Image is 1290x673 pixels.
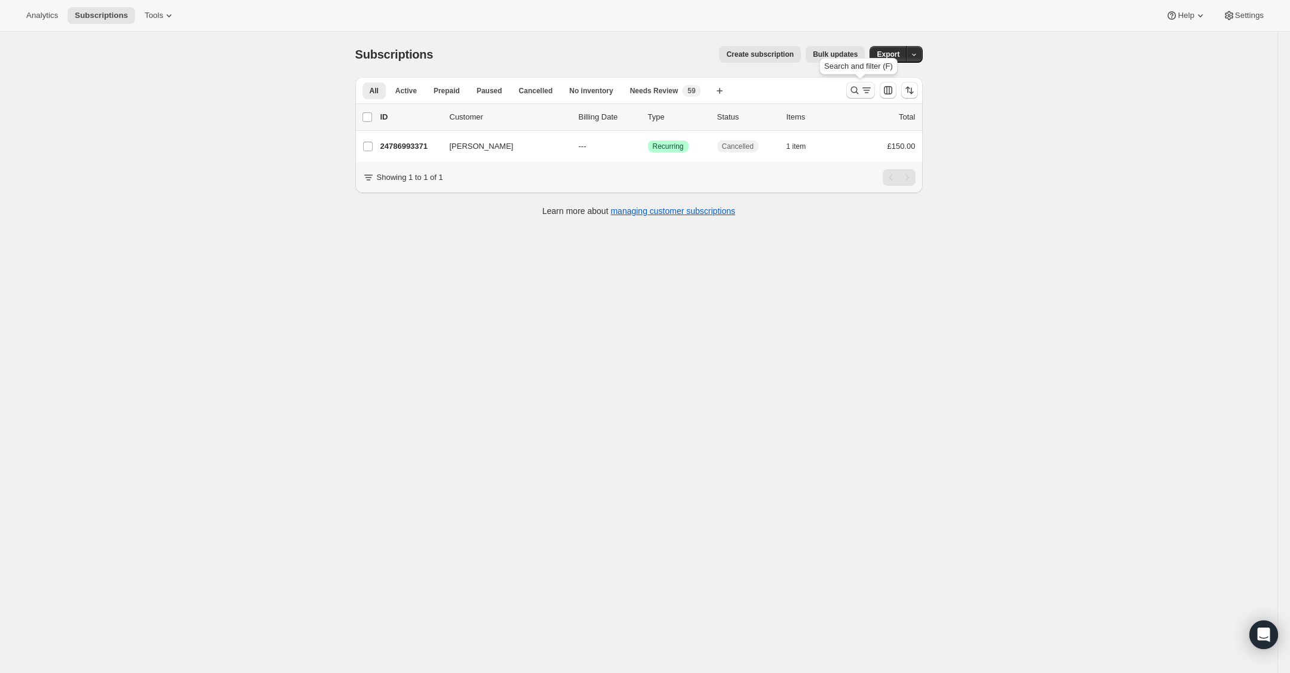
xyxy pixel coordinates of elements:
[380,140,440,152] p: 24786993371
[519,86,553,96] span: Cancelled
[395,86,417,96] span: Active
[719,46,801,63] button: Create subscription
[579,111,638,123] p: Billing Date
[717,111,777,123] p: Status
[450,111,569,123] p: Customer
[883,169,916,186] nav: Pagination
[1249,620,1278,649] div: Open Intercom Messenger
[1178,11,1194,20] span: Help
[630,86,678,96] span: Needs Review
[1159,7,1213,24] button: Help
[610,206,735,216] a: managing customer subscriptions
[434,86,460,96] span: Prepaid
[787,138,819,155] button: 1 item
[710,82,729,99] button: Create new view
[569,86,613,96] span: No inventory
[67,7,135,24] button: Subscriptions
[542,205,735,217] p: Learn more about
[877,50,899,59] span: Export
[380,138,916,155] div: 24786993371[PERSON_NAME]---SuccessRecurringCancelled1 item£150.00
[899,111,915,123] p: Total
[380,111,440,123] p: ID
[648,111,708,123] div: Type
[1216,7,1271,24] button: Settings
[477,86,502,96] span: Paused
[726,50,794,59] span: Create subscription
[813,50,858,59] span: Bulk updates
[380,111,916,123] div: IDCustomerBilling DateTypeStatusItemsTotal
[722,142,754,151] span: Cancelled
[355,48,434,61] span: Subscriptions
[19,7,65,24] button: Analytics
[579,142,586,151] span: ---
[806,46,865,63] button: Bulk updates
[1235,11,1264,20] span: Settings
[901,82,918,99] button: Sort the results
[145,11,163,20] span: Tools
[450,140,514,152] span: [PERSON_NAME]
[870,46,907,63] button: Export
[787,142,806,151] span: 1 item
[687,86,695,96] span: 59
[846,82,875,99] button: Search and filter results
[887,142,916,151] span: £150.00
[787,111,846,123] div: Items
[880,82,896,99] button: Customize table column order and visibility
[137,7,182,24] button: Tools
[75,11,128,20] span: Subscriptions
[377,172,443,183] p: Showing 1 to 1 of 1
[443,137,562,156] button: [PERSON_NAME]
[653,142,684,151] span: Recurring
[26,11,58,20] span: Analytics
[370,86,379,96] span: All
